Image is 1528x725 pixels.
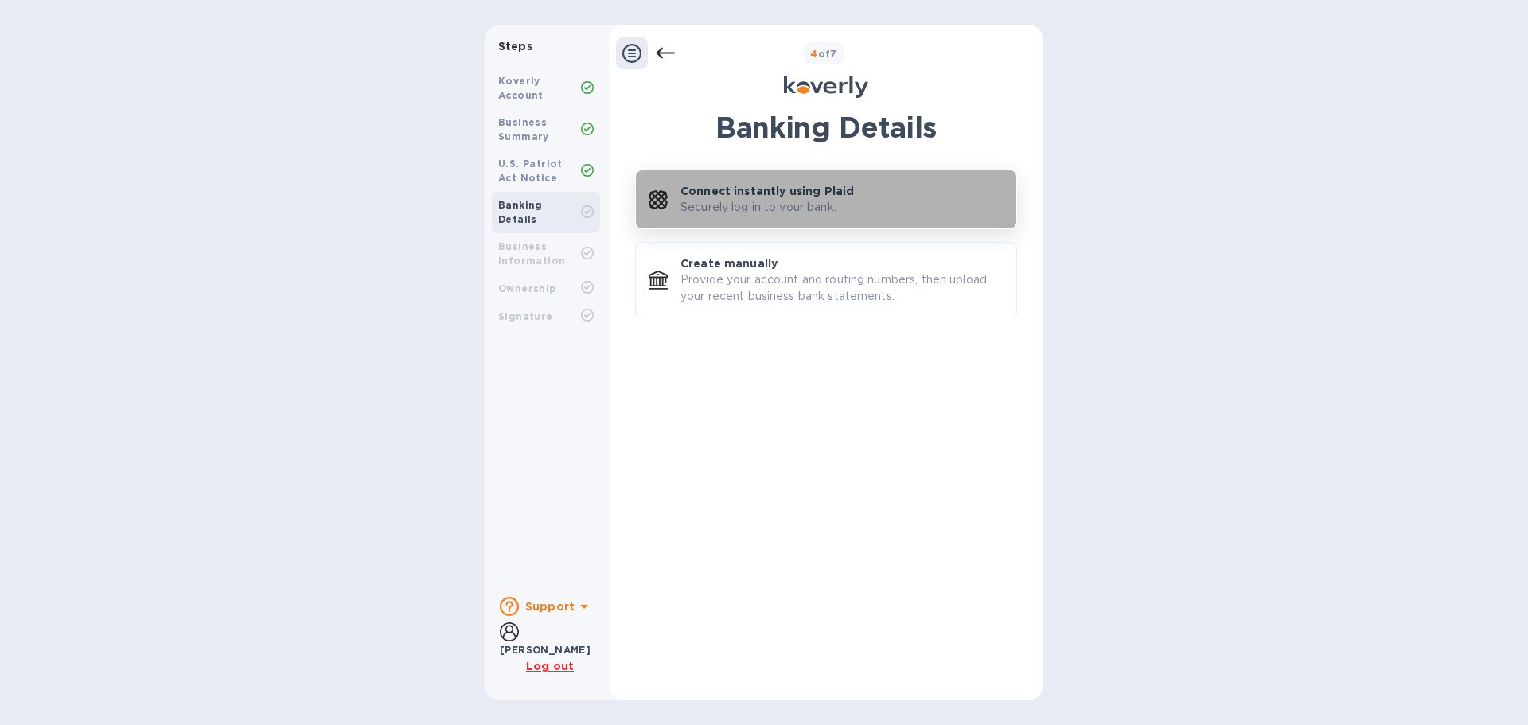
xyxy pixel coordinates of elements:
u: Log out [526,660,574,672]
p: Securely log in to your bank. [680,199,836,216]
b: Business Summary [498,116,549,142]
button: Connect instantly using PlaidSecurely log in to your bank. [635,170,1017,229]
p: Create manually [680,255,778,271]
b: Support [525,600,575,613]
b: Ownership [498,283,556,294]
b: U.S. Patriot Act Notice [498,158,563,184]
b: Banking Details [498,199,543,225]
h1: Banking Details [635,111,1017,144]
b: Signature [498,310,553,322]
b: [PERSON_NAME] [500,644,591,656]
b: Steps [498,40,532,53]
b: of 7 [810,48,837,60]
b: Koverly Account [498,75,544,101]
b: Business Information [498,240,565,267]
p: Provide your account and routing numbers, then upload your recent business bank statements. [680,271,1004,305]
button: Create manuallyProvide your account and routing numbers, then upload your recent business bank st... [635,242,1017,318]
p: Connect instantly using Plaid [680,183,854,199]
span: 4 [810,48,817,60]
